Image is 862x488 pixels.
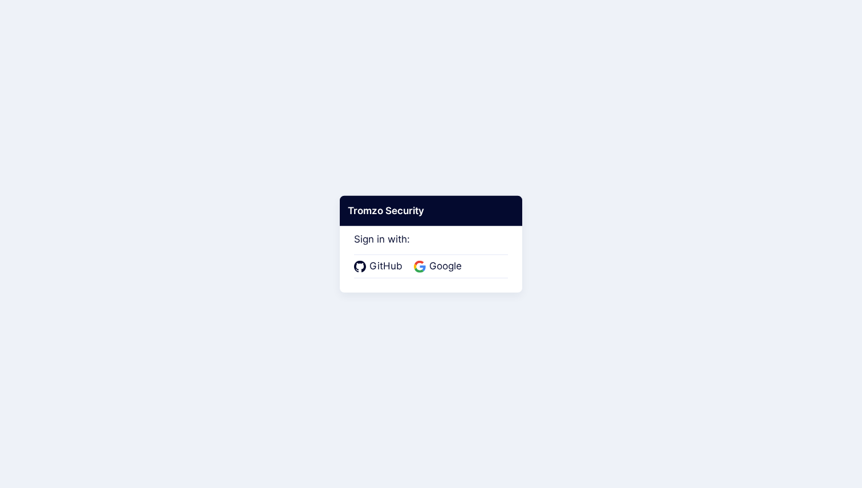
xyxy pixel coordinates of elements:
div: Tromzo Security [340,195,522,226]
a: Google [414,259,465,274]
div: Sign in with: [354,218,508,278]
a: GitHub [354,259,406,274]
span: Google [426,259,465,274]
span: GitHub [366,259,406,274]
